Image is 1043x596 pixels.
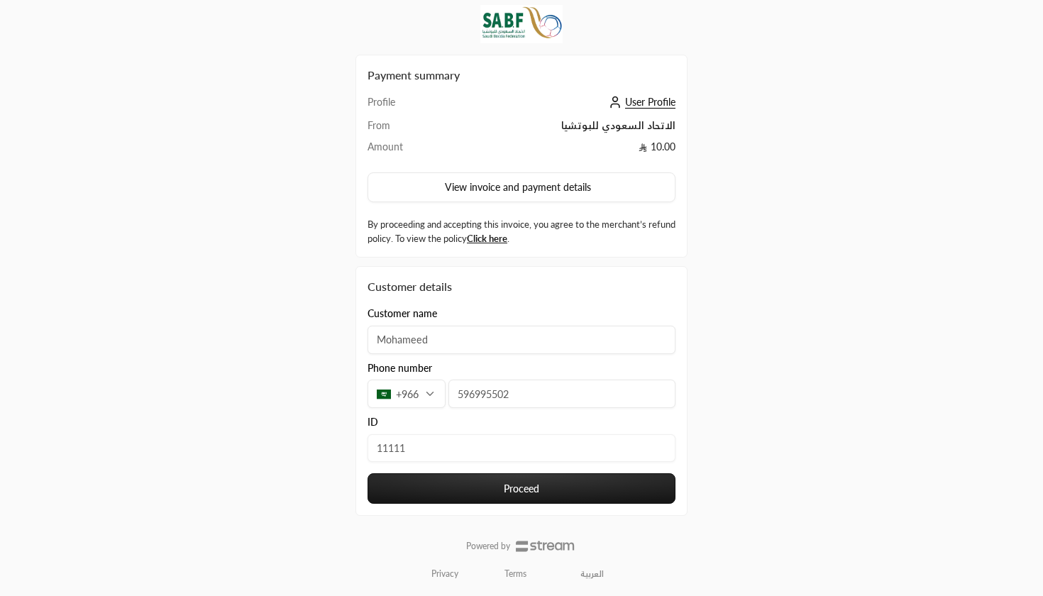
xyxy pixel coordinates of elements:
input: Phone number [448,380,675,408]
a: Privacy [431,568,458,580]
h2: Payment summary [368,67,675,84]
span: User Profile [625,96,675,109]
div: +966 [368,380,446,408]
img: Company Logo [480,5,563,43]
a: User Profile [605,96,675,108]
td: Profile [368,95,441,118]
td: 10.00 [441,140,675,161]
button: View invoice and payment details [368,172,675,202]
p: Powered by [466,541,510,552]
div: Customer details [368,278,675,295]
td: الاتحاد السعودي للبوتشيا [441,118,675,140]
a: Terms [504,568,526,580]
a: Click here [467,233,507,244]
label: By proceeding and accepting this invoice, you agree to the merchant’s refund policy. To view the ... [368,218,675,245]
span: Customer name [368,307,437,321]
a: العربية [573,563,612,585]
span: ID [368,415,378,429]
td: Amount [368,140,441,161]
td: From [368,118,441,140]
input: Customer name [368,326,675,354]
button: Proceed [368,473,675,504]
span: Phone number [368,361,432,375]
